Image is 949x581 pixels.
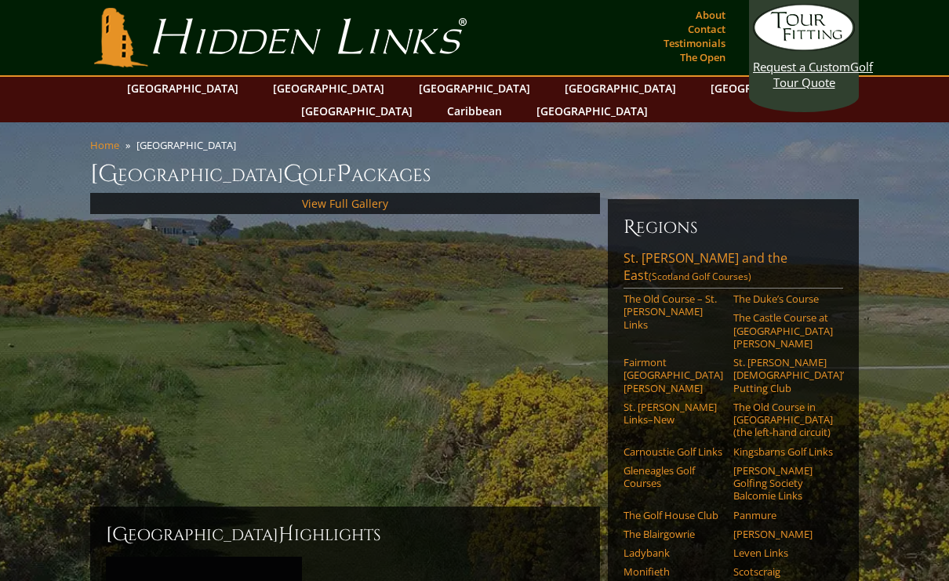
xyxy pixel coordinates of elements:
[624,565,723,578] a: Monifieth
[336,158,351,190] span: P
[753,4,855,90] a: Request a CustomGolf Tour Quote
[703,77,830,100] a: [GEOGRAPHIC_DATA]
[136,138,242,152] li: [GEOGRAPHIC_DATA]
[624,528,723,540] a: The Blairgowrie
[283,158,303,190] span: G
[90,158,859,190] h1: [GEOGRAPHIC_DATA] olf ackages
[411,77,538,100] a: [GEOGRAPHIC_DATA]
[733,356,833,394] a: St. [PERSON_NAME] [DEMOGRAPHIC_DATA]’ Putting Club
[624,215,843,240] h6: Regions
[557,77,684,100] a: [GEOGRAPHIC_DATA]
[624,356,723,394] a: Fairmont [GEOGRAPHIC_DATA][PERSON_NAME]
[733,528,833,540] a: [PERSON_NAME]
[439,100,510,122] a: Caribbean
[684,18,729,40] a: Contact
[624,464,723,490] a: Gleneagles Golf Courses
[733,509,833,521] a: Panmure
[90,138,119,152] a: Home
[624,509,723,521] a: The Golf House Club
[265,77,392,100] a: [GEOGRAPHIC_DATA]
[733,445,833,458] a: Kingsbarns Golf Links
[624,292,723,331] a: The Old Course – St. [PERSON_NAME] Links
[733,311,833,350] a: The Castle Course at [GEOGRAPHIC_DATA][PERSON_NAME]
[624,445,723,458] a: Carnoustie Golf Links
[278,522,294,547] span: H
[649,270,751,283] span: (Scotland Golf Courses)
[660,32,729,54] a: Testimonials
[119,77,246,100] a: [GEOGRAPHIC_DATA]
[106,522,584,547] h2: [GEOGRAPHIC_DATA] ighlights
[624,547,723,559] a: Ladybank
[733,464,833,503] a: [PERSON_NAME] Golfing Society Balcomie Links
[624,249,843,289] a: St. [PERSON_NAME] and the East(Scotland Golf Courses)
[692,4,729,26] a: About
[529,100,656,122] a: [GEOGRAPHIC_DATA]
[733,401,833,439] a: The Old Course in [GEOGRAPHIC_DATA] (the left-hand circuit)
[733,292,833,305] a: The Duke’s Course
[733,565,833,578] a: Scotscraig
[733,547,833,559] a: Leven Links
[753,59,850,74] span: Request a Custom
[624,401,723,427] a: St. [PERSON_NAME] Links–New
[293,100,420,122] a: [GEOGRAPHIC_DATA]
[302,196,388,211] a: View Full Gallery
[676,46,729,68] a: The Open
